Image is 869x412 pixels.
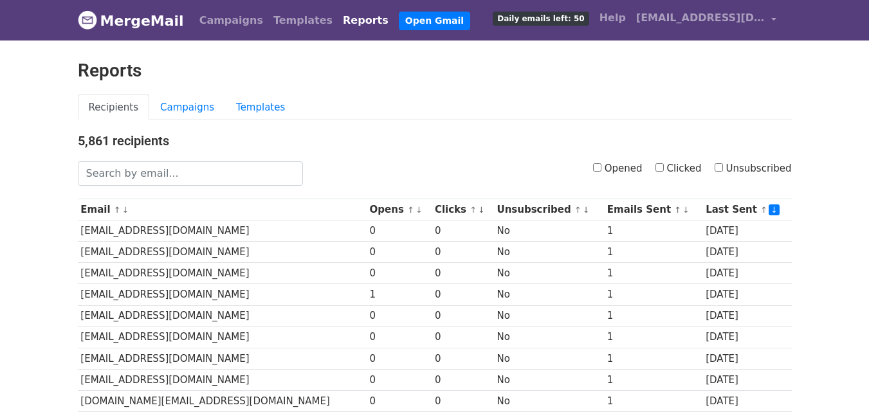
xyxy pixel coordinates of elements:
[631,5,782,35] a: [EMAIL_ADDRESS][DOMAIN_NAME]
[367,390,432,411] td: 0
[655,163,664,172] input: Clicked
[702,220,791,242] td: [DATE]
[593,161,643,176] label: Opened
[494,327,604,348] td: No
[367,199,432,220] th: Opens
[78,10,97,30] img: MergeMail logo
[494,220,604,242] td: No
[760,205,767,215] a: ↑
[702,348,791,369] td: [DATE]
[655,161,702,176] label: Clicked
[78,348,367,369] td: [EMAIL_ADDRESS][DOMAIN_NAME]
[367,305,432,327] td: 0
[674,205,681,215] a: ↑
[78,220,367,242] td: [EMAIL_ADDRESS][DOMAIN_NAME]
[604,390,702,411] td: 1
[604,369,702,390] td: 1
[432,263,494,284] td: 0
[432,220,494,242] td: 0
[78,242,367,263] td: [EMAIL_ADDRESS][DOMAIN_NAME]
[367,369,432,390] td: 0
[604,242,702,263] td: 1
[494,305,604,327] td: No
[122,205,129,215] a: ↓
[494,284,604,305] td: No
[604,220,702,242] td: 1
[78,199,367,220] th: Email
[604,327,702,348] td: 1
[399,12,470,30] a: Open Gmail
[604,199,702,220] th: Emails Sent
[432,327,494,348] td: 0
[594,5,631,31] a: Help
[78,133,792,148] h4: 5,861 recipients
[470,205,477,215] a: ↑
[416,205,423,215] a: ↓
[367,348,432,369] td: 0
[702,199,791,220] th: Last Sent
[432,390,494,411] td: 0
[494,348,604,369] td: No
[702,242,791,263] td: [DATE]
[636,10,765,26] span: [EMAIL_ADDRESS][DOMAIN_NAME]
[702,369,791,390] td: [DATE]
[78,7,184,34] a: MergeMail
[78,284,367,305] td: [EMAIL_ADDRESS][DOMAIN_NAME]
[367,327,432,348] td: 0
[494,390,604,411] td: No
[715,163,723,172] input: Unsubscribed
[494,263,604,284] td: No
[493,12,589,26] span: Daily emails left: 50
[702,284,791,305] td: [DATE]
[268,8,338,33] a: Templates
[702,327,791,348] td: [DATE]
[604,263,702,284] td: 1
[604,284,702,305] td: 1
[149,94,225,121] a: Campaigns
[78,161,303,186] input: Search by email...
[702,305,791,327] td: [DATE]
[432,284,494,305] td: 0
[574,205,581,215] a: ↑
[604,348,702,369] td: 1
[494,242,604,263] td: No
[432,348,494,369] td: 0
[78,390,367,411] td: [DOMAIN_NAME][EMAIL_ADDRESS][DOMAIN_NAME]
[78,94,150,121] a: Recipients
[78,60,792,82] h2: Reports
[593,163,601,172] input: Opened
[432,369,494,390] td: 0
[367,220,432,242] td: 0
[494,369,604,390] td: No
[78,327,367,348] td: [EMAIL_ADDRESS][DOMAIN_NAME]
[432,199,494,220] th: Clicks
[488,5,594,31] a: Daily emails left: 50
[583,205,590,215] a: ↓
[225,94,296,121] a: Templates
[78,369,367,390] td: [EMAIL_ADDRESS][DOMAIN_NAME]
[432,305,494,327] td: 0
[367,242,432,263] td: 0
[478,205,485,215] a: ↓
[494,199,604,220] th: Unsubscribed
[432,242,494,263] td: 0
[769,204,780,215] a: ↓
[407,205,414,215] a: ↑
[702,263,791,284] td: [DATE]
[702,390,791,411] td: [DATE]
[715,161,792,176] label: Unsubscribed
[682,205,690,215] a: ↓
[338,8,394,33] a: Reports
[194,8,268,33] a: Campaigns
[78,263,367,284] td: [EMAIL_ADDRESS][DOMAIN_NAME]
[114,205,121,215] a: ↑
[367,263,432,284] td: 0
[78,305,367,327] td: [EMAIL_ADDRESS][DOMAIN_NAME]
[604,305,702,327] td: 1
[367,284,432,305] td: 1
